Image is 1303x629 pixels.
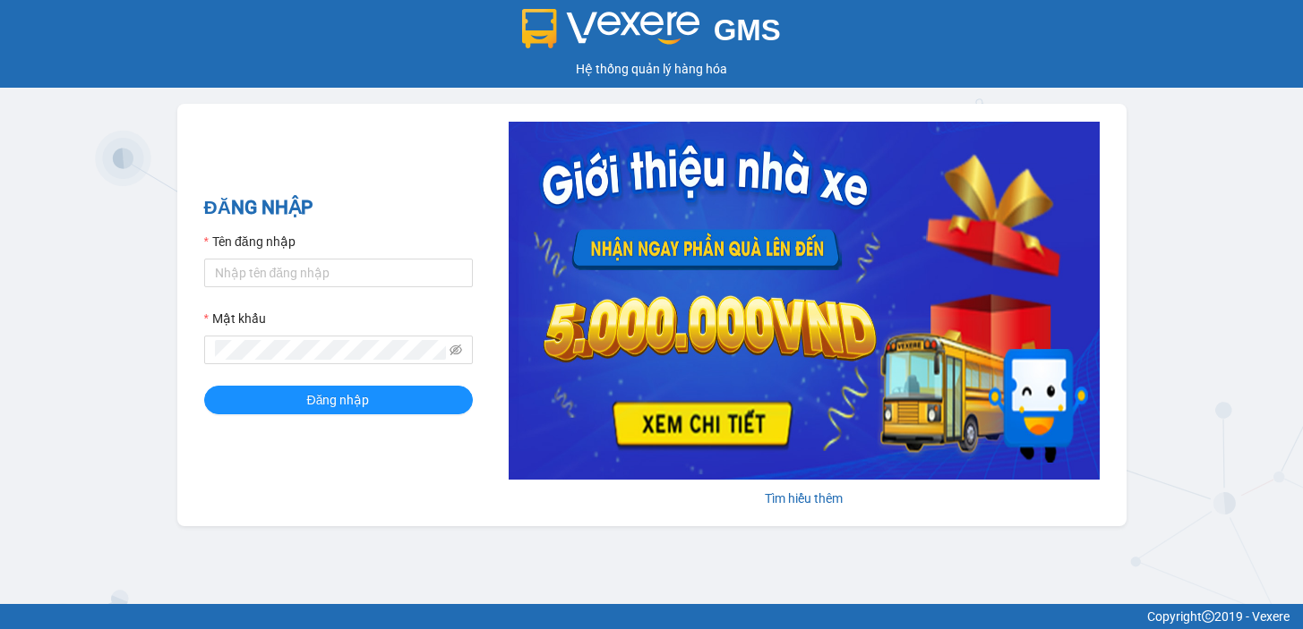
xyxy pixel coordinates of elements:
input: Mật khẩu [215,340,446,360]
span: Đăng nhập [307,390,370,410]
input: Tên đăng nhập [204,259,473,287]
div: Copyright 2019 - Vexere [13,607,1290,626]
span: GMS [714,13,781,47]
img: logo 2 [522,9,699,48]
span: eye-invisible [450,344,462,356]
button: Đăng nhập [204,386,473,414]
h2: ĐĂNG NHẬP [204,193,473,223]
a: GMS [522,27,781,41]
div: Tìm hiểu thêm [509,489,1100,508]
label: Mật khẩu [204,309,266,328]
span: copyright [1202,610,1214,623]
label: Tên đăng nhập [204,232,296,251]
img: banner-0 [509,122,1100,480]
div: Hệ thống quản lý hàng hóa [4,59,1299,79]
